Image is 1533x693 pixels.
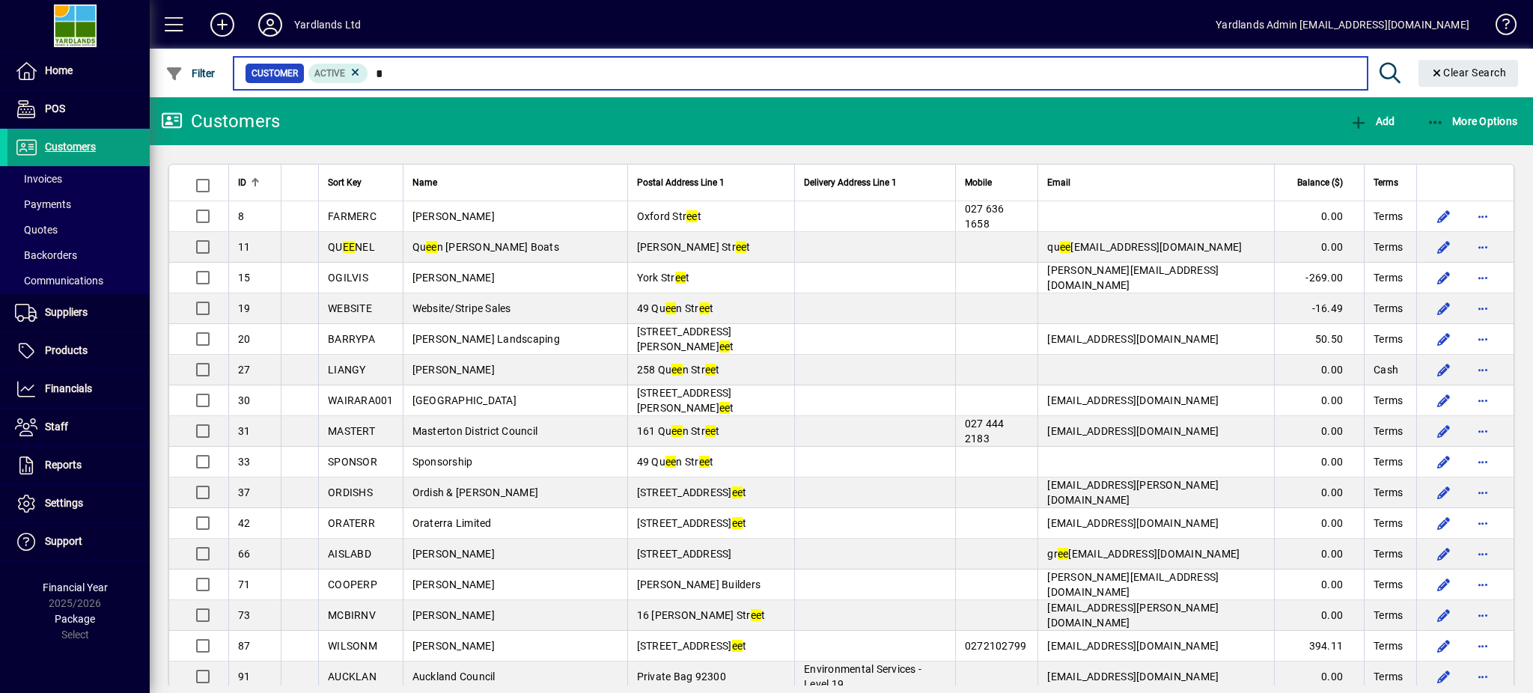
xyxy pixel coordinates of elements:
[238,517,251,529] span: 42
[45,382,92,394] span: Financials
[1047,671,1219,683] span: [EMAIL_ADDRESS][DOMAIN_NAME]
[705,425,716,437] em: ee
[736,241,747,253] em: ee
[328,671,377,683] span: AUCKLAN
[314,68,345,79] span: Active
[412,671,496,683] span: Auckland Council
[965,174,992,191] span: Mobile
[238,302,251,314] span: 19
[1274,355,1364,385] td: 0.00
[1471,480,1495,504] button: More options
[1432,296,1456,320] button: Edit
[238,456,251,468] span: 33
[732,517,743,529] em: ee
[328,640,377,652] span: WILSONM
[7,447,150,484] a: Reports
[328,486,373,498] span: ORDISHS
[732,486,743,498] em: ee
[45,497,83,509] span: Settings
[637,210,701,222] span: Oxford Str t
[965,174,1029,191] div: Mobile
[1374,424,1403,439] span: Terms
[246,11,294,38] button: Profile
[15,224,58,236] span: Quotes
[7,332,150,370] a: Products
[1430,67,1507,79] span: Clear Search
[1432,204,1456,228] button: Edit
[1471,511,1495,535] button: More options
[412,333,560,345] span: [PERSON_NAME] Landscaping
[238,486,251,498] span: 37
[238,174,246,191] span: ID
[238,210,244,222] span: 8
[1274,263,1364,293] td: -269.00
[1346,108,1398,135] button: Add
[1471,542,1495,566] button: More options
[1374,638,1403,653] span: Terms
[1432,358,1456,382] button: Edit
[1047,517,1219,529] span: [EMAIL_ADDRESS][DOMAIN_NAME]
[637,364,720,376] span: 258 Qu n Str t
[7,370,150,408] a: Financials
[637,456,714,468] span: 49 Qu n Str t
[1047,602,1219,629] span: [EMAIL_ADDRESS][PERSON_NAME][DOMAIN_NAME]
[1484,3,1514,52] a: Knowledge Base
[1432,266,1456,290] button: Edit
[1047,640,1219,652] span: [EMAIL_ADDRESS][DOMAIN_NAME]
[238,671,251,683] span: 91
[637,517,747,529] span: [STREET_ADDRESS] t
[1047,241,1242,253] span: qu [EMAIL_ADDRESS][DOMAIN_NAME]
[1427,115,1518,127] span: More Options
[1047,174,1265,191] div: Email
[732,640,743,652] em: ee
[1274,416,1364,447] td: 0.00
[412,640,495,652] span: [PERSON_NAME]
[7,294,150,332] a: Suppliers
[238,394,251,406] span: 30
[162,60,219,87] button: Filter
[412,174,437,191] span: Name
[637,578,761,590] span: [PERSON_NAME] Builders
[1471,296,1495,320] button: More options
[965,203,1005,230] span: 027 636 1658
[165,67,216,79] span: Filter
[751,609,762,621] em: ee
[1374,174,1398,191] span: Terms
[328,578,377,590] span: COOPERP
[1374,454,1403,469] span: Terms
[45,64,73,76] span: Home
[1432,603,1456,627] button: Edit
[1297,174,1343,191] span: Balance ($)
[1432,419,1456,443] button: Edit
[1423,108,1522,135] button: More Options
[1047,333,1219,345] span: [EMAIL_ADDRESS][DOMAIN_NAME]
[1274,293,1364,324] td: -16.49
[699,302,710,314] em: ee
[1047,174,1070,191] span: Email
[7,409,150,446] a: Staff
[1374,577,1403,592] span: Terms
[1374,332,1403,346] span: Terms
[1471,603,1495,627] button: More options
[637,640,747,652] span: [STREET_ADDRESS] t
[1274,508,1364,539] td: 0.00
[1374,301,1403,316] span: Terms
[804,663,921,690] span: Environmental Services - Level 19
[412,609,495,621] span: [PERSON_NAME]
[1216,13,1469,37] div: Yardlands Admin [EMAIL_ADDRESS][DOMAIN_NAME]
[1374,546,1403,561] span: Terms
[1471,573,1495,596] button: More options
[1047,479,1219,506] span: [EMAIL_ADDRESS][PERSON_NAME][DOMAIN_NAME]
[15,198,71,210] span: Payments
[238,640,251,652] span: 87
[328,425,375,437] span: MASTERT
[804,174,897,191] span: Delivery Address Line 1
[675,272,686,284] em: ee
[1432,573,1456,596] button: Edit
[1471,450,1495,474] button: More options
[15,173,62,185] span: Invoices
[1274,631,1364,662] td: 394.11
[637,486,747,498] span: [STREET_ADDRESS] t
[671,425,683,437] em: ee
[45,459,82,471] span: Reports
